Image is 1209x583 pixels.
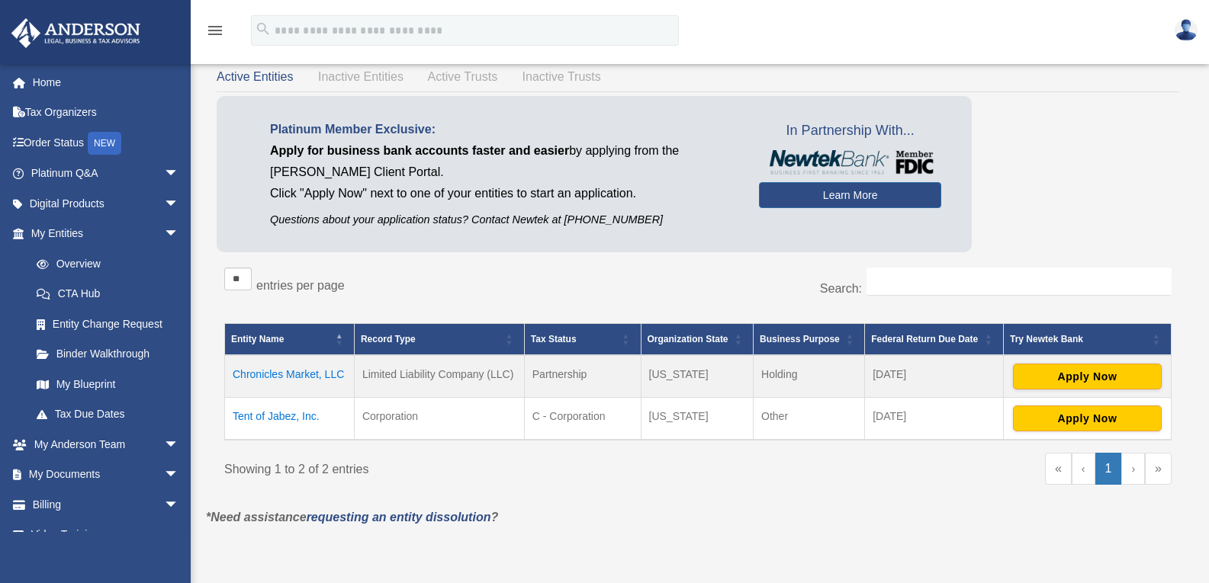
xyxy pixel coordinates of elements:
span: Inactive Trusts [523,70,601,83]
td: [DATE] [865,398,1004,440]
a: 1 [1095,453,1122,485]
a: Platinum Q&Aarrow_drop_down [11,159,202,189]
a: Tax Organizers [11,98,202,128]
td: [DATE] [865,355,1004,398]
td: C - Corporation [524,398,641,440]
a: My Entitiesarrow_drop_down [11,219,195,249]
th: Organization State: Activate to sort [641,324,754,356]
td: Partnership [524,355,641,398]
a: menu [206,27,224,40]
span: Active Entities [217,70,293,83]
span: Organization State [648,334,728,344]
span: arrow_drop_down [164,460,195,491]
a: CTA Hub [21,279,195,309]
span: Federal Return Due Date [871,334,978,344]
a: Overview [21,248,187,279]
a: Entity Change Request [21,309,195,339]
span: In Partnership With... [759,119,941,143]
td: Corporation [354,398,524,440]
a: My Documentsarrow_drop_down [11,460,202,490]
td: [US_STATE] [641,398,754,440]
th: Federal Return Due Date: Activate to sort [865,324,1004,356]
th: Try Newtek Bank : Activate to sort [1003,324,1171,356]
span: Apply for business bank accounts faster and easier [270,144,569,157]
span: arrow_drop_down [164,429,195,460]
a: Digital Productsarrow_drop_down [11,188,202,219]
td: Chronicles Market, LLC [225,355,355,398]
p: by applying from the [PERSON_NAME] Client Portal. [270,140,736,183]
button: Apply Now [1013,364,1162,389]
label: entries per page [256,279,345,292]
div: NEW [88,132,121,155]
span: Entity Name [231,334,284,344]
img: NewtekBankLogoSM.png [767,150,934,175]
a: Binder Walkthrough [21,339,195,370]
th: Entity Name: Activate to invert sorting [225,324,355,356]
span: Record Type [361,334,416,344]
span: Active Trusts [428,70,498,83]
a: My Blueprint [21,369,195,399]
th: Tax Status: Activate to sort [524,324,641,356]
button: Apply Now [1013,405,1162,431]
img: User Pic [1175,19,1198,41]
i: search [255,21,272,37]
td: Holding [754,355,865,398]
a: Previous [1072,453,1095,485]
a: Next [1121,453,1145,485]
span: Business Purpose [760,334,840,344]
p: Click "Apply Now" next to one of your entities to start an application. [270,183,736,204]
label: Search: [820,282,862,295]
div: Try Newtek Bank [1010,330,1148,348]
p: Platinum Member Exclusive: [270,119,736,140]
td: Limited Liability Company (LLC) [354,355,524,398]
span: arrow_drop_down [164,219,195,250]
a: Learn More [759,182,941,208]
span: arrow_drop_down [164,159,195,190]
a: Last [1145,453,1172,485]
a: requesting an entity dissolution [307,511,491,524]
a: Tax Due Dates [21,399,195,430]
div: Showing 1 to 2 of 2 entries [224,453,686,480]
p: Questions about your application status? Contact Newtek at [PHONE_NUMBER] [270,210,736,229]
a: Order StatusNEW [11,127,202,159]
span: Inactive Entities [318,70,404,83]
span: arrow_drop_down [164,489,195,521]
th: Business Purpose: Activate to sort [754,324,865,356]
a: Video Training [11,520,202,550]
td: Other [754,398,865,440]
span: arrow_drop_down [164,188,195,219]
a: Billingarrow_drop_down [11,489,202,520]
td: Tent of Jabez, Inc. [225,398,355,440]
a: Home [11,67,202,98]
em: *Need assistance ? [206,511,498,524]
td: [US_STATE] [641,355,754,398]
a: First [1045,453,1072,485]
img: Anderson Advisors Platinum Portal [7,18,145,48]
th: Record Type: Activate to sort [354,324,524,356]
a: My Anderson Teamarrow_drop_down [11,429,202,460]
i: menu [206,21,224,40]
span: Tax Status [531,334,577,344]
